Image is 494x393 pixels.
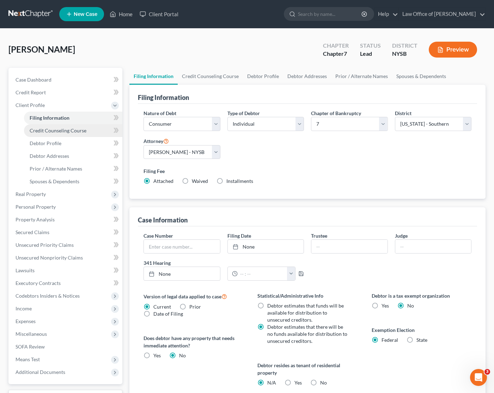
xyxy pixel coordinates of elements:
[10,86,122,99] a: Credit Report
[16,344,45,350] span: SOFA Review
[10,340,122,353] a: SOFA Review
[144,137,169,145] label: Attorney
[311,240,387,253] input: --
[372,292,471,299] label: Debtor is a tax exempt organization
[192,178,208,184] span: Waived
[416,337,427,343] span: State
[16,255,83,261] span: Unsecured Nonpriority Claims
[30,115,69,121] span: Filing Information
[144,109,176,117] label: Nature of Debt
[10,264,122,277] a: Lawsuits
[374,8,398,20] a: Help
[16,280,61,286] span: Executory Contracts
[178,68,243,85] a: Credit Counseling Course
[344,50,347,57] span: 7
[10,226,122,239] a: Secured Claims
[24,162,122,175] a: Prior / Alternate Names
[10,239,122,251] a: Unsecured Priority Claims
[311,109,361,117] label: Chapter of Bankruptcy
[16,89,46,95] span: Credit Report
[323,50,349,58] div: Chapter
[144,240,220,253] input: Enter case number...
[30,178,79,184] span: Spouses & Dependents
[138,93,189,102] div: Filing Information
[16,204,56,210] span: Personal Property
[144,267,220,280] a: None
[372,326,471,334] label: Exemption Election
[16,356,40,362] span: Means Test
[382,337,398,343] span: Federal
[153,304,171,310] span: Current
[392,42,417,50] div: District
[243,68,283,85] a: Debtor Profile
[283,68,331,85] a: Debtor Addresses
[140,259,307,267] label: 341 Hearing
[257,292,357,299] label: Statistical/Administrative Info
[24,124,122,137] a: Credit Counseling Course
[238,267,287,280] input: -- : --
[16,318,36,324] span: Expenses
[16,305,32,311] span: Income
[30,127,86,133] span: Credit Counseling Course
[392,68,450,85] a: Spouses & Dependents
[470,369,487,386] iframe: Intercom live chat
[323,42,349,50] div: Chapter
[360,50,381,58] div: Lead
[227,232,251,239] label: Filing Date
[153,352,161,358] span: Yes
[331,68,392,85] a: Prior / Alternate Names
[392,50,417,58] div: NYSB
[228,240,304,253] a: None
[153,311,183,317] span: Date of Filing
[24,137,122,150] a: Debtor Profile
[16,216,55,222] span: Property Analysis
[298,7,362,20] input: Search by name...
[16,102,45,108] span: Client Profile
[24,112,122,124] a: Filing Information
[24,175,122,188] a: Spouses & Dependents
[106,8,136,20] a: Home
[320,380,327,386] span: No
[395,232,408,239] label: Judge
[360,42,381,50] div: Status
[227,109,260,117] label: Type of Debtor
[16,191,46,197] span: Real Property
[257,362,357,376] label: Debtor resides as tenant of residential property
[144,167,471,175] label: Filing Fee
[189,304,201,310] span: Prior
[16,242,74,248] span: Unsecured Priority Claims
[153,178,173,184] span: Attached
[10,277,122,290] a: Executory Contracts
[407,303,414,309] span: No
[16,267,35,273] span: Lawsuits
[311,232,327,239] label: Trustee
[138,216,188,224] div: Case Information
[30,153,69,159] span: Debtor Addresses
[16,229,49,235] span: Secured Claims
[30,166,82,172] span: Prior / Alternate Names
[267,380,276,386] span: N/A
[226,178,253,184] span: Installments
[24,150,122,162] a: Debtor Addresses
[16,369,65,375] span: Additional Documents
[382,303,389,309] span: Yes
[429,42,477,58] button: Preview
[395,109,411,117] label: District
[10,73,122,86] a: Case Dashboard
[10,213,122,226] a: Property Analysis
[395,240,471,253] input: --
[294,380,302,386] span: Yes
[16,331,47,337] span: Miscellaneous
[399,8,485,20] a: Law Office of [PERSON_NAME]
[136,8,182,20] a: Client Portal
[484,369,490,375] span: 3
[179,352,186,358] span: No
[16,293,80,299] span: Codebtors Insiders & Notices
[144,334,243,349] label: Does debtor have any property that needs immediate attention?
[10,251,122,264] a: Unsecured Nonpriority Claims
[74,12,97,17] span: New Case
[144,232,173,239] label: Case Number
[144,292,243,300] label: Version of legal data applied to case
[30,140,61,146] span: Debtor Profile
[267,324,347,344] span: Debtor estimates that there will be no funds available for distribution to unsecured creditors.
